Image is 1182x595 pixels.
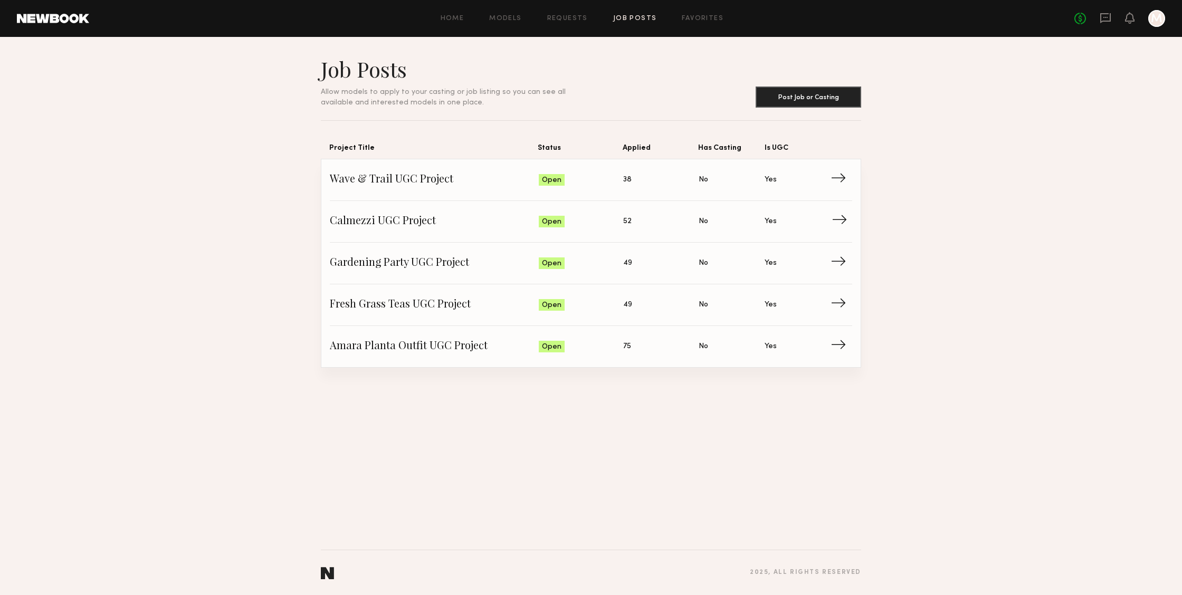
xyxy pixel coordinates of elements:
[623,341,631,352] span: 75
[623,216,632,227] span: 52
[699,216,708,227] span: No
[750,569,861,576] div: 2025 , all rights reserved
[330,339,539,354] span: Amara Planta Outfit UGC Project
[623,257,632,269] span: 49
[330,284,852,326] a: Fresh Grass Teas UGC ProjectOpen49NoYes→
[547,15,588,22] a: Requests
[489,15,521,22] a: Models
[542,217,561,227] span: Open
[698,142,765,159] span: Has Casting
[756,87,861,108] button: Post Job or Casting
[765,341,777,352] span: Yes
[330,201,852,243] a: Calmezzi UGC ProjectOpen52NoYes→
[542,300,561,311] span: Open
[831,255,852,271] span: →
[623,299,632,311] span: 49
[542,175,561,186] span: Open
[1148,10,1165,27] a: M
[330,159,852,201] a: Wave & Trail UGC ProjectOpen38NoYes→
[831,339,852,354] span: →
[765,257,777,269] span: Yes
[765,142,831,159] span: Is UGC
[682,15,723,22] a: Favorites
[542,258,561,269] span: Open
[699,257,708,269] span: No
[831,172,852,188] span: →
[765,174,777,186] span: Yes
[613,15,657,22] a: Job Posts
[765,299,777,311] span: Yes
[623,142,698,159] span: Applied
[831,297,852,313] span: →
[330,243,852,284] a: Gardening Party UGC ProjectOpen49NoYes→
[538,142,623,159] span: Status
[765,216,777,227] span: Yes
[330,172,539,188] span: Wave & Trail UGC Project
[699,174,708,186] span: No
[699,341,708,352] span: No
[330,297,539,313] span: Fresh Grass Teas UGC Project
[441,15,464,22] a: Home
[321,56,591,82] h1: Job Posts
[329,142,538,159] span: Project Title
[321,89,566,106] span: Allow models to apply to your casting or job listing so you can see all available and interested ...
[330,255,539,271] span: Gardening Party UGC Project
[542,342,561,352] span: Open
[832,214,853,229] span: →
[330,326,852,367] a: Amara Planta Outfit UGC ProjectOpen75NoYes→
[623,174,632,186] span: 38
[699,299,708,311] span: No
[330,214,539,229] span: Calmezzi UGC Project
